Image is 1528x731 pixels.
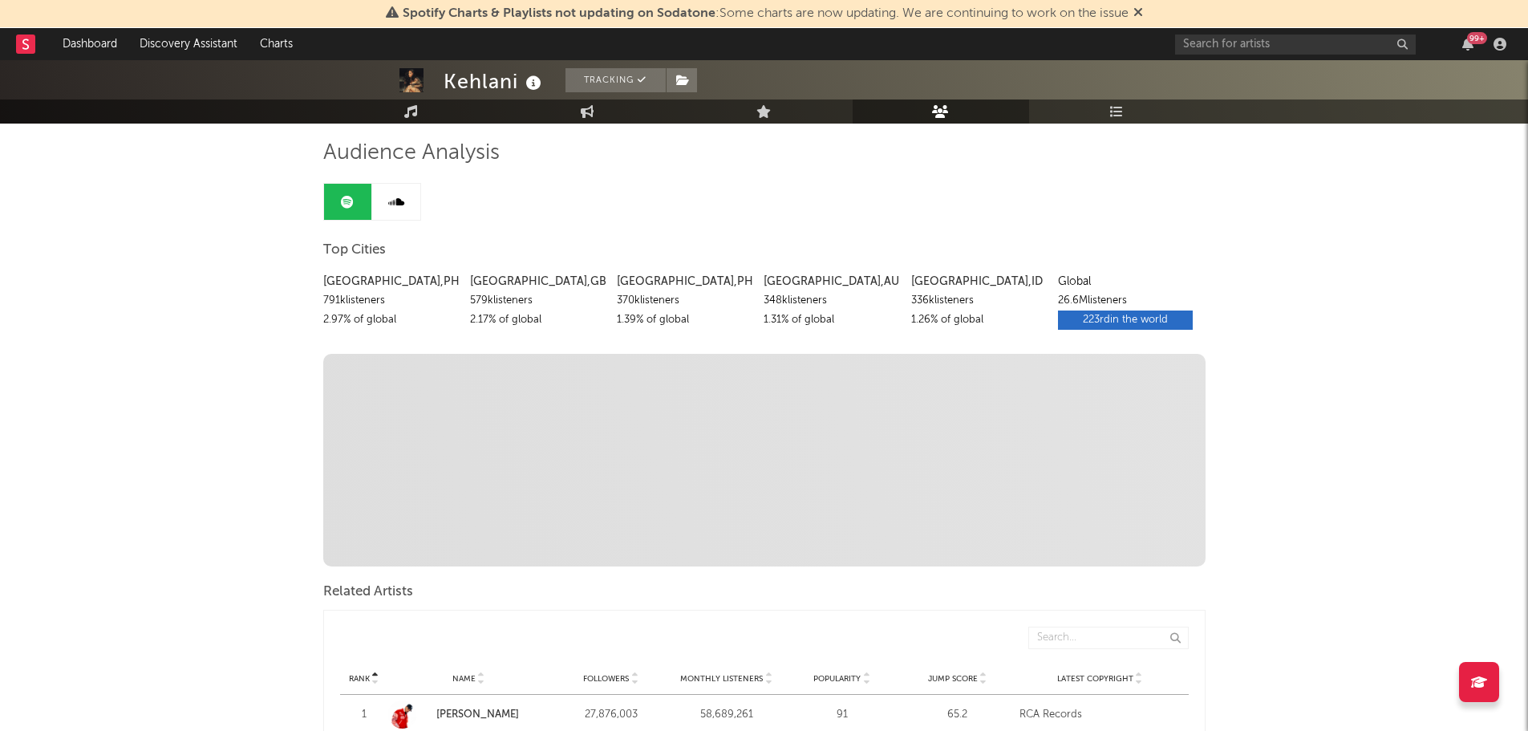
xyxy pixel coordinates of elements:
[764,311,898,330] div: 1.31 % of global
[911,311,1046,330] div: 1.26 % of global
[813,674,861,684] span: Popularity
[470,311,605,330] div: 2.17 % of global
[1462,38,1473,51] button: 99+
[1133,7,1143,20] span: Dismiss
[128,28,249,60] a: Discovery Assistant
[1058,272,1193,291] div: Global
[323,272,458,291] div: [GEOGRAPHIC_DATA] , PH
[444,68,545,95] div: Kehlani
[1175,35,1416,55] input: Search for artists
[403,7,1129,20] span: : Some charts are now updating. We are continuing to work on the issue
[911,272,1046,291] div: [GEOGRAPHIC_DATA] , ID
[436,709,519,720] a: [PERSON_NAME]
[323,241,386,260] span: Top Cities
[617,272,752,291] div: [GEOGRAPHIC_DATA] , PH
[452,674,476,684] span: Name
[583,674,629,684] span: Followers
[388,701,549,729] a: [PERSON_NAME]
[928,674,978,684] span: Jump Score
[1028,627,1189,649] input: Search...
[51,28,128,60] a: Dashboard
[470,272,605,291] div: [GEOGRAPHIC_DATA] , GB
[348,707,380,723] div: 1
[403,7,715,20] span: Spotify Charts & Playlists not updating on Sodatone
[788,707,896,723] div: 91
[1467,32,1487,44] div: 99 +
[323,583,413,602] span: Related Artists
[764,272,898,291] div: [GEOGRAPHIC_DATA] , AU
[911,291,1046,311] div: 336k listeners
[470,291,605,311] div: 579k listeners
[764,291,898,311] div: 348k listeners
[673,707,780,723] div: 58,689,261
[680,674,763,684] span: Monthly Listeners
[904,707,1011,723] div: 65.2
[1058,291,1193,311] div: 26.6M listeners
[323,144,500,163] span: Audience Analysis
[1057,674,1133,684] span: Latest Copyright
[617,311,752,330] div: 1.39 % of global
[1058,311,1193,330] div: 223rd in the world
[617,291,752,311] div: 370k listeners
[323,311,458,330] div: 2.97 % of global
[349,674,370,684] span: Rank
[557,707,665,723] div: 27,876,003
[323,291,458,311] div: 791k listeners
[1019,707,1181,723] div: RCA Records
[565,68,666,92] button: Tracking
[249,28,304,60] a: Charts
